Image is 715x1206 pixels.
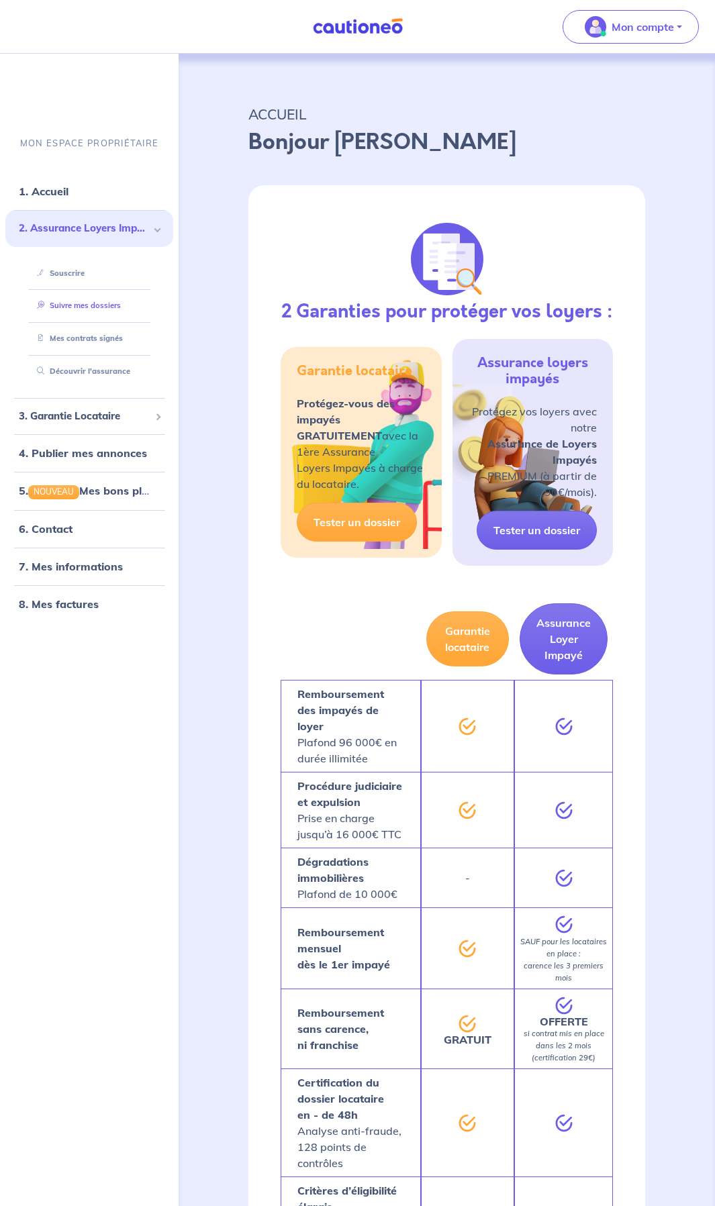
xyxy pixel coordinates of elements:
[21,328,157,350] div: Mes contrats signés
[297,395,425,492] p: avec la 1ère Assurance Loyers Impayés à charge du locataire.
[5,477,173,504] div: 5.NOUVEAUMes bons plans
[19,446,147,460] a: 4. Publier mes annonces
[248,102,645,126] p: ACCUEIL
[297,397,395,442] strong: Protégez-vous des impayés GRATUITEMENT
[32,268,85,277] a: Souscrire
[5,178,173,205] div: 1. Accueil
[32,334,123,343] a: Mes contrats signés
[5,552,173,579] div: 7. Mes informations
[297,779,402,809] strong: Procédure judiciaire et expulsion
[297,687,384,733] strong: Remboursement des impayés de loyer
[19,559,123,572] a: 7. Mes informations
[32,366,130,376] a: Découvrir l'assurance
[477,511,597,550] a: Tester un dossier
[585,16,606,38] img: illu_account_valid_menu.svg
[248,126,645,158] p: Bonjour [PERSON_NAME]
[297,925,390,971] strong: Remboursement mensuel dès le 1er impayé
[297,363,412,379] h5: Garantie locataire
[297,1076,384,1121] strong: Certification du dossier locataire en - de 48h
[19,484,160,497] a: 5.NOUVEAUMes bons plans
[421,848,514,907] div: -
[297,854,404,902] p: Plafond de 10 000€
[5,403,173,430] div: 3. Garantie Locataire
[540,1015,588,1028] strong: OFFERTE
[19,185,68,198] a: 1. Accueil
[524,1029,604,1062] em: si contrat mis en place dans les 2 mois (certification 29€)
[520,937,607,983] em: SAUF pour les locataires en place : carence les 3 premiers mois
[5,515,173,542] div: 6. Contact
[297,778,404,842] p: Prise en charge jusqu’à 16 000€ TTC
[520,603,608,674] button: Assurance Loyer Impayé
[21,360,157,383] div: Découvrir l'assurance
[297,1074,404,1171] p: Analyse anti-fraude, 128 points de contrôles
[297,1006,384,1052] strong: Remboursement sans carence, ni franchise
[411,223,483,295] img: justif-loupe
[5,590,173,617] div: 8. Mes factures
[21,295,157,317] div: Suivre mes dossiers
[5,440,173,466] div: 4. Publier mes annonces
[5,210,173,247] div: 2. Assurance Loyers Impayés
[19,221,150,236] span: 2. Assurance Loyers Impayés
[563,10,699,44] button: illu_account_valid_menu.svgMon compte
[19,597,99,610] a: 8. Mes factures
[469,355,597,387] h5: Assurance loyers impayés
[612,19,674,35] p: Mon compte
[426,611,509,666] button: Garantie locataire
[32,301,121,310] a: Suivre mes dossiers
[297,855,369,885] strong: Dégradations immobilières
[20,137,158,150] p: MON ESPACE PROPRIÉTAIRE
[21,262,157,284] div: Souscrire
[19,521,73,535] a: 6. Contact
[469,403,597,500] p: Protégez vos loyers avec notre PREMIUM (à partir de 9,90€/mois).
[297,503,417,542] a: Tester un dossier
[444,1033,491,1046] strong: GRATUIT
[307,18,408,35] img: Cautioneo
[487,437,597,466] strong: Assurance de Loyers Impayés
[297,686,404,766] p: Plafond 96 000€ en durée illimitée
[281,301,612,323] h3: 2 Garanties pour protéger vos loyers :
[19,409,150,424] span: 3. Garantie Locataire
